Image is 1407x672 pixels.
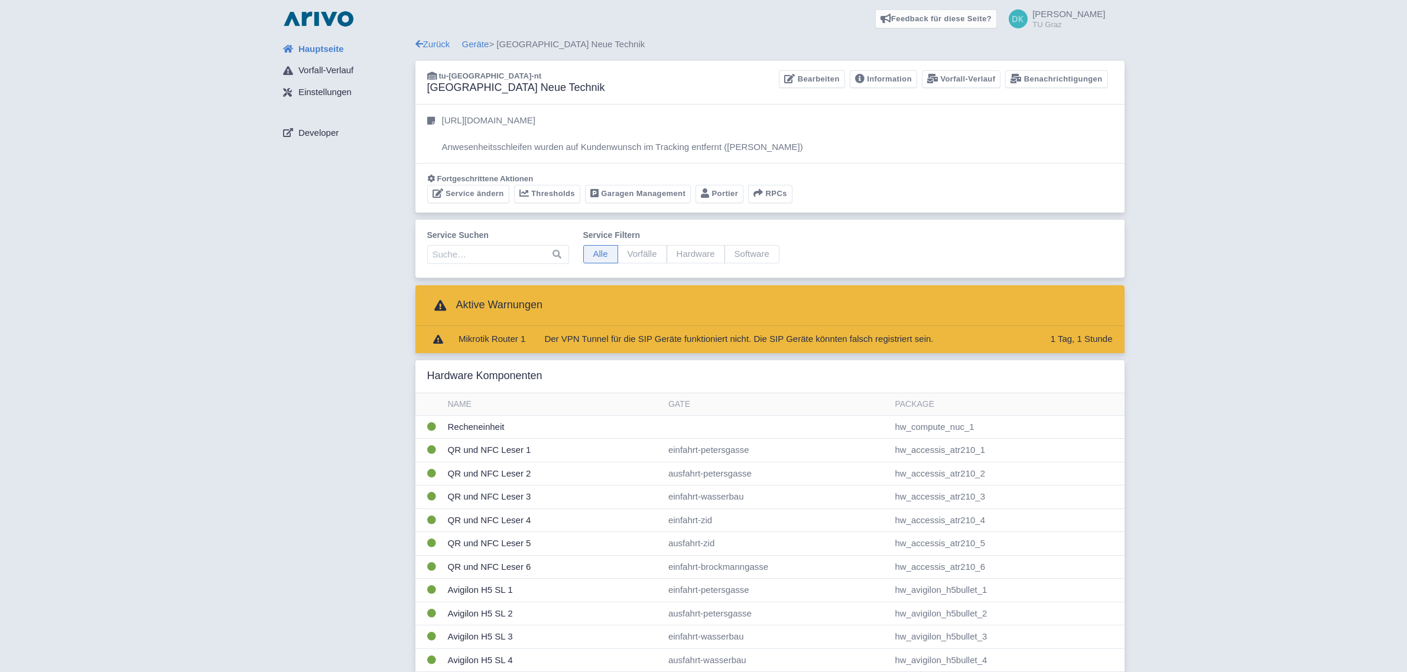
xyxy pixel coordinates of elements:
[281,9,356,28] img: logo
[890,462,1124,485] td: hw_accessis_atr210_2
[443,462,664,485] td: QR und NFC Leser 2
[443,508,664,532] td: QR und NFC Leser 4
[664,602,891,625] td: ausfahrt-petersgasse
[850,70,917,89] a: Information
[664,648,891,672] td: ausfahrt-wasserbau
[427,185,509,203] a: Service ändern
[664,485,891,509] td: einfahrt-wasserbau
[443,415,664,439] td: Recheneinheit
[890,555,1124,579] td: hw_accessis_atr210_6
[427,229,569,242] label: Service suchen
[443,579,664,602] td: Avigilon H5 SL 1
[437,174,534,183] span: Fortgeschrittene Aktionen
[514,185,580,203] a: Thresholds
[664,462,891,485] td: ausfahrt-petersgasse
[427,370,542,383] h3: Hardware Komponenten
[890,415,1124,439] td: hw_compute_nuc_1
[462,39,489,49] a: Geräte
[443,625,664,649] td: Avigilon H5 SL 3
[664,393,891,416] th: Gate
[724,245,779,263] span: Software
[664,625,891,649] td: einfahrt-wasserbau
[1005,70,1107,89] a: Benachrichtigungen
[298,126,339,140] span: Developer
[274,81,415,104] a: Einstellungen
[890,602,1124,625] td: hw_avigilon_h5bullet_2
[274,122,415,144] a: Developer
[664,508,891,532] td: einfahrt-zid
[443,532,664,556] td: QR und NFC Leser 5
[442,114,803,154] p: [URL][DOMAIN_NAME] Anwesenheitsschleifen wurden auf Kundenwunsch im Tracking entfernt ([PERSON_NA...
[922,70,1000,89] a: Vorfall-Verlauf
[443,439,664,462] td: QR und NFC Leser 1
[875,9,997,28] a: Feedback für diese Seite?
[443,555,664,579] td: QR und NFC Leser 6
[443,485,664,509] td: QR und NFC Leser 3
[890,625,1124,649] td: hw_avigilon_h5bullet_3
[890,393,1124,416] th: Package
[443,602,664,625] td: Avigilon H5 SL 2
[274,60,415,82] a: Vorfall-Verlauf
[583,229,779,242] label: Service filtern
[1032,21,1105,28] small: TU Graz
[696,185,743,203] a: Portier
[454,326,530,353] td: Mikrotik Router 1
[890,508,1124,532] td: hw_accessis_atr210_4
[890,648,1124,672] td: hw_avigilon_h5bullet_4
[443,393,664,416] th: Name
[890,485,1124,509] td: hw_accessis_atr210_3
[890,579,1124,602] td: hw_avigilon_h5bullet_1
[1046,326,1125,353] td: 1 Tag, 1 Stunde
[583,245,618,263] span: Alle
[298,86,352,99] span: Einstellungen
[439,71,542,80] span: tu-[GEOGRAPHIC_DATA]-nt
[443,648,664,672] td: Avigilon H5 SL 4
[585,185,691,203] a: Garagen Management
[664,579,891,602] td: einfahrt-petersgasse
[664,439,891,462] td: einfahrt-petersgasse
[298,64,353,77] span: Vorfall-Verlauf
[664,532,891,556] td: ausfahrt-zid
[298,43,344,56] span: Hauptseite
[427,295,542,316] h3: Aktive Warnungen
[415,38,1125,51] div: > [GEOGRAPHIC_DATA] Neue Technik
[890,532,1124,556] td: hw_accessis_atr210_5
[415,39,450,49] a: Zurück
[667,245,725,263] span: Hardware
[1002,9,1105,28] a: [PERSON_NAME] TU Graz
[427,81,605,94] h3: [GEOGRAPHIC_DATA] Neue Technik
[779,70,844,89] a: Bearbeiten
[427,245,569,264] input: Suche…
[274,38,415,60] a: Hauptseite
[618,245,667,263] span: Vorfälle
[1032,9,1105,19] span: [PERSON_NAME]
[544,334,933,344] span: Der VPN Tunnel für die SIP Geräte funktioniert nicht. Die SIP Geräte könnten falsch registriert s...
[664,555,891,579] td: einfahrt-brockmanngasse
[890,439,1124,462] td: hw_accessis_atr210_1
[748,185,792,203] button: RPCs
